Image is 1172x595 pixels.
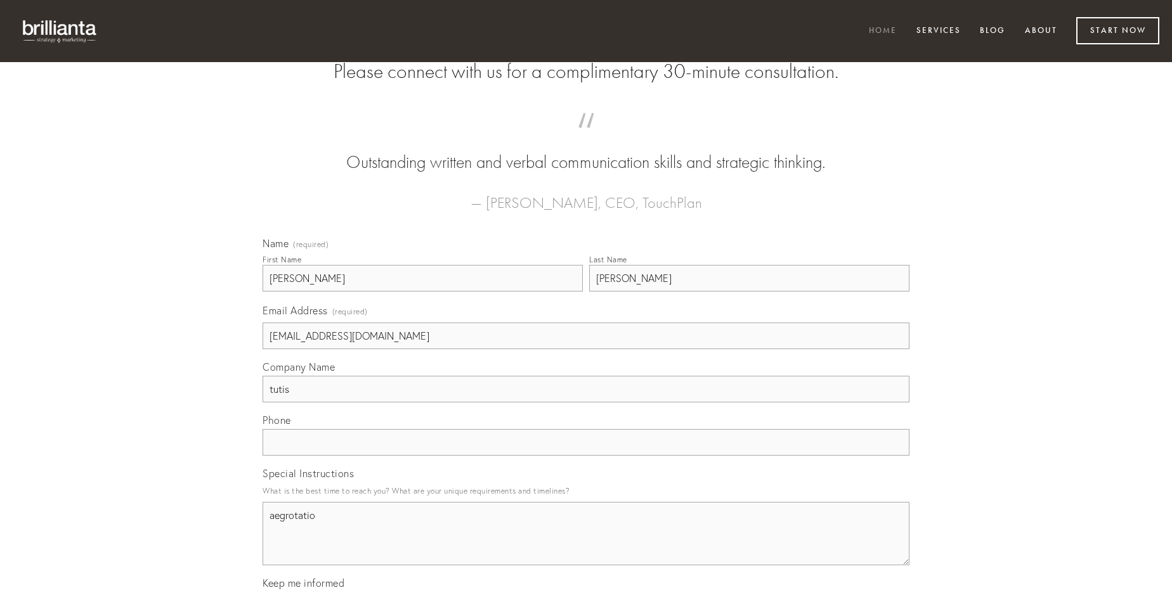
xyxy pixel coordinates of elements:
[263,414,291,426] span: Phone
[263,237,289,250] span: Name
[972,21,1013,42] a: Blog
[1017,21,1065,42] a: About
[263,502,909,565] textarea: aegrotatio
[283,125,889,150] span: “
[283,175,889,215] figcaption: — [PERSON_NAME], CEO, TouchPlan
[13,13,108,49] img: brillianta - research, strategy, marketing
[293,241,329,248] span: (required)
[263,361,335,373] span: Company Name
[861,21,905,42] a: Home
[263,467,354,480] span: Special Instructions
[263,577,344,589] span: Keep me informed
[283,125,889,175] blockquote: Outstanding written and verbal communication skills and strategic thinking.
[263,60,909,84] h2: Please connect with us for a complimentary 30-minute consultation.
[908,21,969,42] a: Services
[263,255,301,264] div: First Name
[263,482,909,499] p: What is the best time to reach you? What are your unique requirements and timelines?
[332,303,368,320] span: (required)
[1076,17,1159,44] a: Start Now
[589,255,627,264] div: Last Name
[263,304,328,317] span: Email Address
